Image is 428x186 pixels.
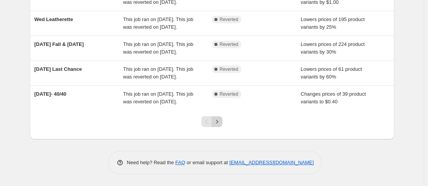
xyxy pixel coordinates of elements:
[201,116,222,127] nav: Pagination
[35,41,84,47] span: [DATE] Fall & [DATE]
[35,66,82,72] span: [DATE] Last Chance
[127,160,176,165] span: Need help? Read the
[229,160,314,165] a: [EMAIL_ADDRESS][DOMAIN_NAME]
[123,16,193,30] span: This job ran on [DATE]. This job was reverted on [DATE].
[185,160,229,165] span: or email support at
[123,41,193,55] span: This job ran on [DATE]. This job was reverted on [DATE].
[212,116,222,127] button: Next
[301,16,365,30] span: Lowers prices of 195 product variants by 25%
[301,41,365,55] span: Lowers prices of 224 product variants by 30%
[35,91,67,97] span: [DATE]- 40/40
[35,16,73,22] span: Wed Leatherette
[220,41,239,47] span: Reverted
[123,91,193,104] span: This job ran on [DATE]. This job was reverted on [DATE].
[175,160,185,165] a: FAQ
[220,66,239,72] span: Reverted
[301,91,366,104] span: Changes prices of 39 product variants to $0.40
[301,66,362,80] span: Lowers prices of 61 product variants by 60%
[220,16,239,23] span: Reverted
[220,91,239,97] span: Reverted
[123,66,193,80] span: This job ran on [DATE]. This job was reverted on [DATE].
